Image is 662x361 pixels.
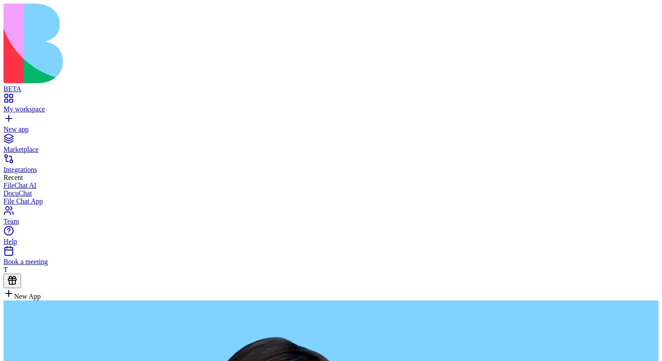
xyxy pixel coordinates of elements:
[4,158,658,174] a: Integrations
[4,77,658,93] a: BETA
[4,266,8,273] span: T
[4,210,658,225] a: Team
[4,250,658,266] a: Book a meeting
[4,146,658,154] div: Marketplace
[4,138,658,154] a: Marketplace
[4,85,658,93] div: BETA
[4,197,658,205] a: File Chat App
[4,182,658,189] a: FileChat AI
[4,258,658,266] div: Book a meeting
[4,97,658,113] a: My workspace
[4,118,658,133] a: New app
[4,4,356,83] img: logo
[4,238,658,246] div: Help
[4,230,658,246] a: Help
[14,293,41,300] span: New App
[4,218,658,225] div: Team
[4,174,23,181] span: Recent
[4,189,658,197] a: DocuChat
[4,166,658,174] div: Integrations
[4,125,658,133] div: New app
[4,105,658,113] div: My workspace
